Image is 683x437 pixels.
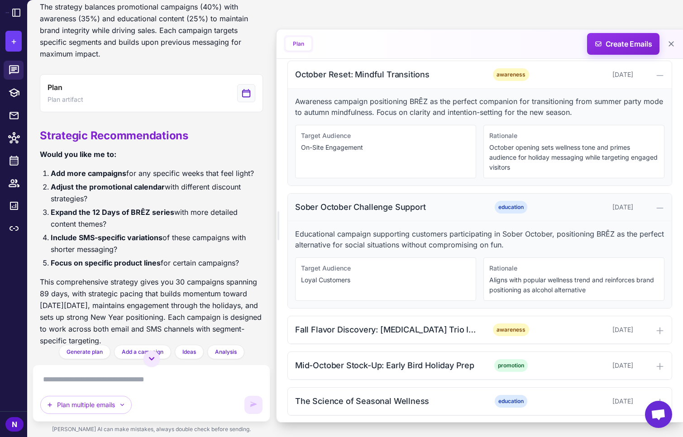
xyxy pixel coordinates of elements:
button: Ideas [175,345,204,359]
div: Rationale [489,131,659,141]
div: [DATE] [544,361,633,370]
div: Fall Flavor Discovery: [MEDICAL_DATA] Trio Introduction [295,323,478,336]
strong: Adjust the promotional calendar [51,182,165,191]
h2: Strategic Recommendations [40,128,263,143]
button: + [5,31,22,52]
p: On-Site Engagement [301,142,470,152]
div: [DATE] [544,70,633,80]
span: awareness [493,323,529,336]
span: awareness [493,68,529,81]
span: Generate plan [67,348,103,356]
strong: Would you like me to: [40,150,116,159]
button: Analysis [207,345,244,359]
button: View generated Plan [40,74,263,112]
div: October Reset: Mindful Transitions [295,68,478,81]
li: with different discount strategies? [51,181,263,204]
p: Educational campaign supporting customers participating in Sober October, positioning BRĒZ as the... [295,228,664,250]
li: for any specific weeks that feel light? [51,167,263,179]
button: Plan [286,37,311,51]
div: [DATE] [544,325,633,335]
p: Loyal Customers [301,275,470,285]
div: Target Audience [301,263,470,273]
strong: Include SMS-specific variations [51,233,162,242]
button: Create Emails [587,33,659,55]
div: Target Audience [301,131,470,141]
span: + [11,34,17,48]
div: N [5,417,24,432]
p: Aligns with popular wellness trend and reinforces brand positioning as alcohol alternative [489,275,659,295]
span: Analysis [215,348,237,356]
div: Mid-October Stock-Up: Early Bird Holiday Prep [295,359,478,371]
li: with more detailed content themes? [51,206,263,230]
img: Raleon Logo [5,12,9,13]
div: [DATE] [544,202,633,212]
button: Generate plan [59,345,110,359]
span: Add a campaign [122,348,163,356]
li: for certain campaigns? [51,257,263,269]
strong: Expand the 12 Days of BRĒZ series [51,208,174,217]
div: The Science of Seasonal Wellness [295,395,478,407]
p: Awareness campaign positioning BRĒZ as the perfect companion for transitioning from summer party ... [295,96,664,118]
div: Sober October Challenge Support [295,201,478,213]
div: Open chat [645,401,672,428]
div: [DATE] [544,396,633,406]
p: This comprehensive strategy gives you 30 campaigns spanning 89 days, with strategic pacing that b... [40,276,263,347]
p: The strategy balances promotional campaigns (40%) with awareness (35%) and educational content (2... [40,1,263,60]
span: Create Emails [584,33,663,55]
span: promotion [494,359,528,372]
li: of these campaigns with shorter messaging? [51,232,263,255]
div: Rationale [489,263,659,273]
p: October opening sets wellness tone and primes audience for holiday messaging while targeting enga... [489,142,659,172]
span: Plan [48,82,62,93]
button: Plan multiple emails [40,396,132,414]
strong: Focus on specific product lines [51,258,161,267]
span: education [495,201,527,214]
span: Ideas [182,348,196,356]
button: Add a campaign [114,345,171,359]
strong: Add more campaigns [51,169,126,178]
span: education [495,395,527,408]
span: Plan artifact [48,95,83,104]
div: [PERSON_NAME] AI can make mistakes, always double check before sending. [33,422,270,437]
